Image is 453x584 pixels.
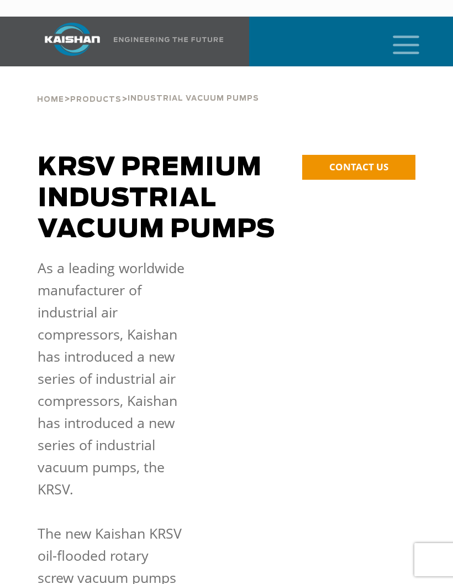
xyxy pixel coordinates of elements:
[114,37,223,42] img: Engineering the future
[31,23,114,56] img: kaishan logo
[70,94,122,104] a: Products
[70,96,122,103] span: Products
[38,155,275,242] span: KRSV Premium Industrial Vacuum Pumps
[302,155,415,180] a: CONTACT US
[329,160,388,173] span: CONTACT US
[128,95,259,102] span: Industrial Vacuum Pumps
[388,32,407,51] a: mobile menu
[31,17,224,66] a: Kaishan USA
[37,66,259,108] div: > >
[37,94,64,104] a: Home
[37,96,64,103] span: Home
